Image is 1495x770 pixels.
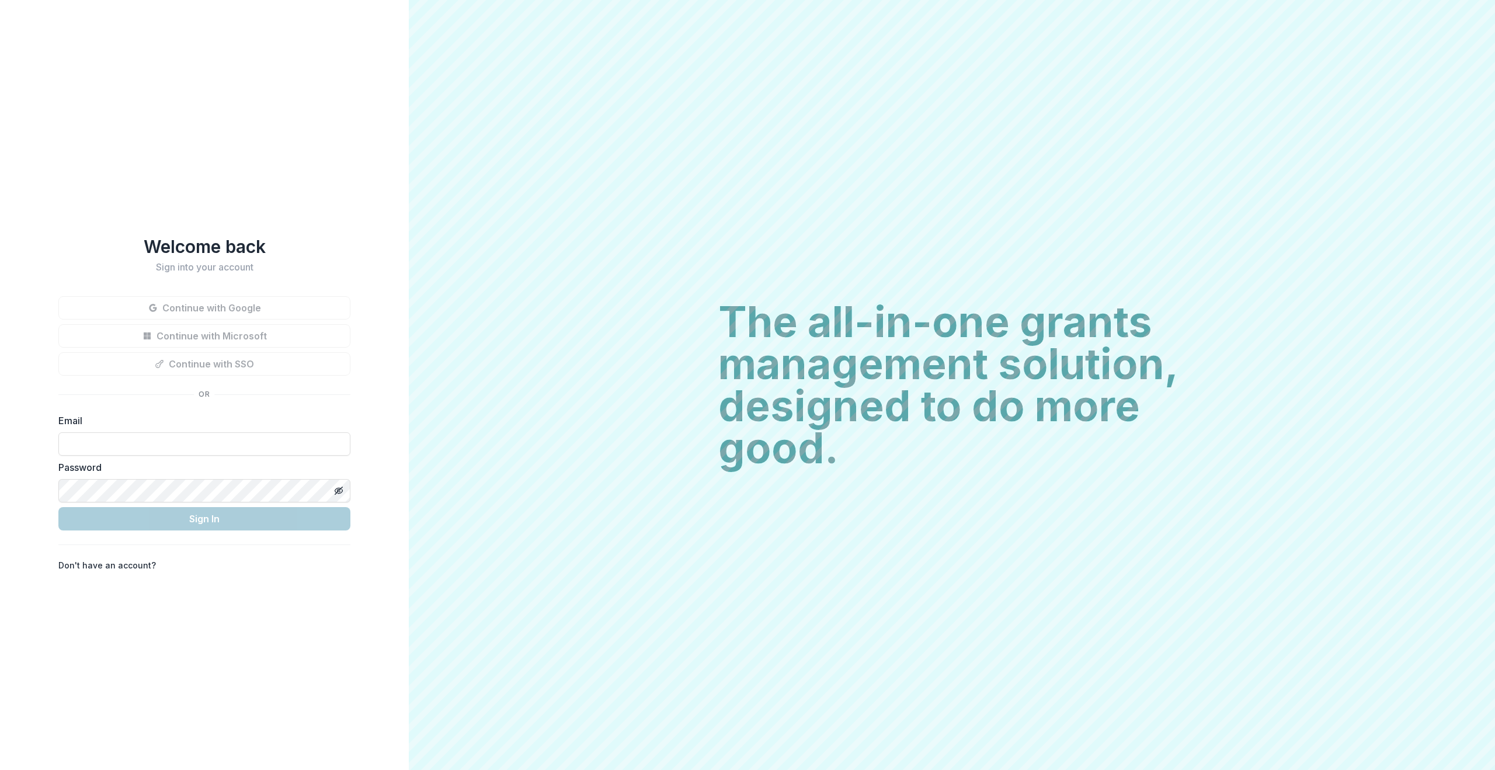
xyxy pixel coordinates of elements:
[58,296,350,320] button: Continue with Google
[329,481,348,500] button: Toggle password visibility
[58,262,350,273] h2: Sign into your account
[58,236,350,257] h1: Welcome back
[58,460,343,474] label: Password
[58,414,343,428] label: Email
[58,352,350,376] button: Continue with SSO
[58,507,350,530] button: Sign In
[58,324,350,348] button: Continue with Microsoft
[58,559,156,571] p: Don't have an account?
